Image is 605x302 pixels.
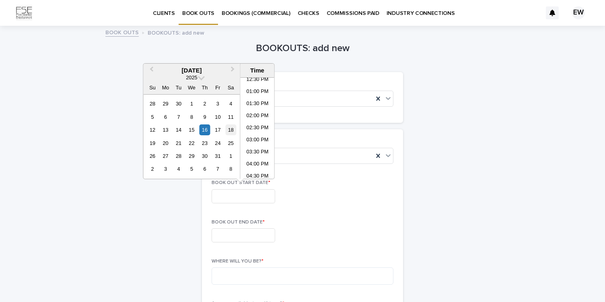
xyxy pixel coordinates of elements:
li: 12:30 PM [241,74,275,86]
div: Choose Thursday, October 9th, 2025 [199,112,210,122]
div: Choose Tuesday, September 30th, 2025 [173,98,184,109]
div: Choose Monday, November 3rd, 2025 [160,163,171,174]
div: Choose Wednesday, October 1st, 2025 [186,98,197,109]
div: Choose Saturday, October 18th, 2025 [225,124,236,135]
span: WHERE WILL YOU BE? [212,259,263,264]
div: Choose Friday, October 17th, 2025 [212,124,223,135]
div: Choose Saturday, October 4th, 2025 [225,98,236,109]
div: Choose Wednesday, October 22nd, 2025 [186,138,197,149]
span: BOOK OUT END DATE [212,220,265,225]
li: 01:30 PM [241,98,275,110]
div: Su [147,82,158,93]
img: Km9EesSdRbS9ajqhBzyo [16,5,32,21]
div: Choose Wednesday, November 5th, 2025 [186,163,197,174]
div: Choose Friday, October 24th, 2025 [212,138,223,149]
li: 02:30 PM [241,122,275,134]
div: Tu [173,82,184,93]
div: Mo [160,82,171,93]
div: Fr [212,82,223,93]
div: Choose Friday, October 31st, 2025 [212,151,223,161]
div: Choose Thursday, October 23rd, 2025 [199,138,210,149]
li: 03:30 PM [241,147,275,159]
button: Previous Month [144,64,157,77]
div: Sa [225,82,236,93]
li: 04:30 PM [241,171,275,183]
div: month 2025-10 [146,97,237,176]
div: Choose Monday, October 27th, 2025 [160,151,171,161]
div: Choose Tuesday, October 21st, 2025 [173,138,184,149]
div: Time [243,67,272,74]
div: Choose Thursday, October 2nd, 2025 [199,98,210,109]
div: Choose Sunday, October 12th, 2025 [147,124,158,135]
p: BOOKOUTS: add new [148,28,204,37]
div: Choose Friday, October 10th, 2025 [212,112,223,122]
button: Next Month [227,64,240,77]
li: 01:00 PM [241,86,275,98]
div: Choose Saturday, October 25th, 2025 [225,138,236,149]
div: Choose Sunday, October 5th, 2025 [147,112,158,122]
li: 03:00 PM [241,134,275,147]
div: Th [199,82,210,93]
div: Choose Thursday, October 30th, 2025 [199,151,210,161]
h1: BOOKOUTS: add new [202,43,403,54]
div: Choose Tuesday, November 4th, 2025 [173,163,184,174]
div: Choose Monday, September 29th, 2025 [160,98,171,109]
div: Choose Thursday, October 16th, 2025 [199,124,210,135]
div: Choose Saturday, November 1st, 2025 [225,151,236,161]
div: Choose Sunday, October 19th, 2025 [147,138,158,149]
div: Choose Friday, November 7th, 2025 [212,163,223,174]
div: Choose Sunday, October 26th, 2025 [147,151,158,161]
div: Choose Tuesday, October 14th, 2025 [173,124,184,135]
div: Choose Monday, October 6th, 2025 [160,112,171,122]
div: EW [572,6,585,19]
div: Choose Saturday, October 11th, 2025 [225,112,236,122]
div: [DATE] [143,67,240,74]
div: Choose Monday, October 13th, 2025 [160,124,171,135]
div: Choose Wednesday, October 15th, 2025 [186,124,197,135]
div: Choose Wednesday, October 8th, 2025 [186,112,197,122]
div: Choose Wednesday, October 29th, 2025 [186,151,197,161]
div: We [186,82,197,93]
a: BOOK OUTS [105,27,139,37]
div: Choose Thursday, November 6th, 2025 [199,163,210,174]
li: 02:00 PM [241,110,275,122]
span: 2025 [186,74,197,81]
div: Choose Monday, October 20th, 2025 [160,138,171,149]
div: Choose Tuesday, October 7th, 2025 [173,112,184,122]
li: 04:00 PM [241,159,275,171]
div: Choose Sunday, September 28th, 2025 [147,98,158,109]
div: Choose Saturday, November 8th, 2025 [225,163,236,174]
div: Choose Friday, October 3rd, 2025 [212,98,223,109]
div: Choose Tuesday, October 28th, 2025 [173,151,184,161]
div: Choose Sunday, November 2nd, 2025 [147,163,158,174]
